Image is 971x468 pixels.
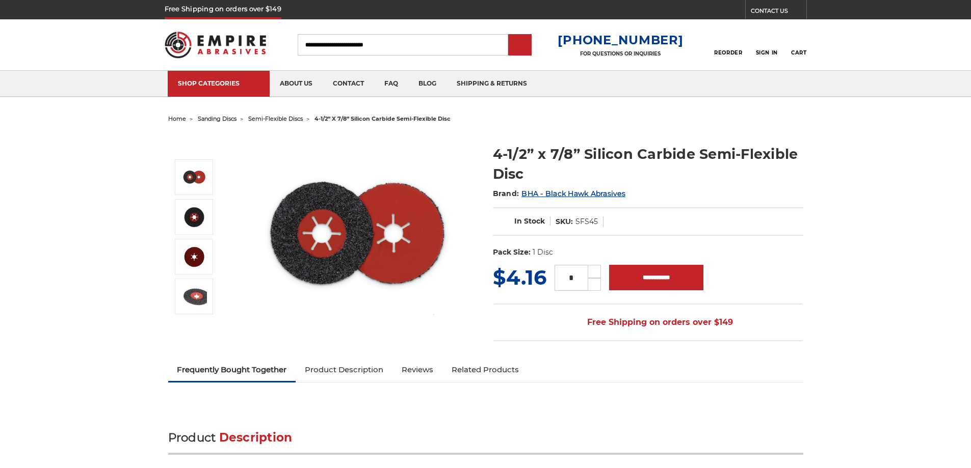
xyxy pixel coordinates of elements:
a: semi-flexible discs [248,115,303,122]
a: [PHONE_NUMBER] [558,33,683,47]
span: In Stock [514,216,545,226]
dt: Pack Size: [493,247,531,258]
img: Empire Abrasives [165,25,267,65]
span: Description [219,430,293,445]
span: Reorder [714,49,742,56]
span: Brand: [493,189,519,198]
a: Reorder [714,34,742,56]
a: BHA - Black Hawk Abrasives [521,189,625,198]
dt: SKU: [556,216,573,227]
span: 4-1/2” x 7/8” silicon carbide semi-flexible disc [314,115,451,122]
a: Related Products [442,359,528,381]
button: Previous [182,137,207,159]
span: $4.16 [493,265,546,290]
span: Free Shipping on orders over $149 [563,312,733,333]
img: 4.5" x 7/8" Silicon Carbide Semi Flex Disc [255,133,459,337]
div: SHOP CATEGORIES [178,79,259,87]
p: FOR QUESTIONS OR INQUIRIES [558,50,683,57]
img: 4.5" x 7/8" Silicon Carbide Semi Flex Disc [181,164,207,190]
span: Sign In [756,49,778,56]
span: Product [168,430,216,445]
a: CONTACT US [751,5,806,19]
a: shipping & returns [447,71,537,97]
a: Reviews [392,359,442,381]
img: 4-1/2” x 7/8” Silicon Carbide Semi-Flexible Disc [181,204,207,230]
dd: SFS45 [575,216,598,227]
dd: 1 Disc [533,247,553,258]
span: Cart [791,49,806,56]
a: Frequently Bought Together [168,359,296,381]
img: 4-1/2” x 7/8” Silicon Carbide Semi-Flexible Disc [181,284,207,309]
h1: 4-1/2” x 7/8” Silicon Carbide Semi-Flexible Disc [493,144,803,184]
a: sanding discs [198,115,237,122]
a: home [168,115,186,122]
img: 4-1/2” x 7/8” Silicon Carbide Semi-Flexible Disc [181,244,207,269]
a: contact [323,71,374,97]
a: Product Description [296,359,392,381]
a: faq [374,71,408,97]
a: about us [270,71,323,97]
button: Next [182,316,207,338]
input: Submit [510,35,530,56]
a: Cart [791,34,806,56]
a: blog [408,71,447,97]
